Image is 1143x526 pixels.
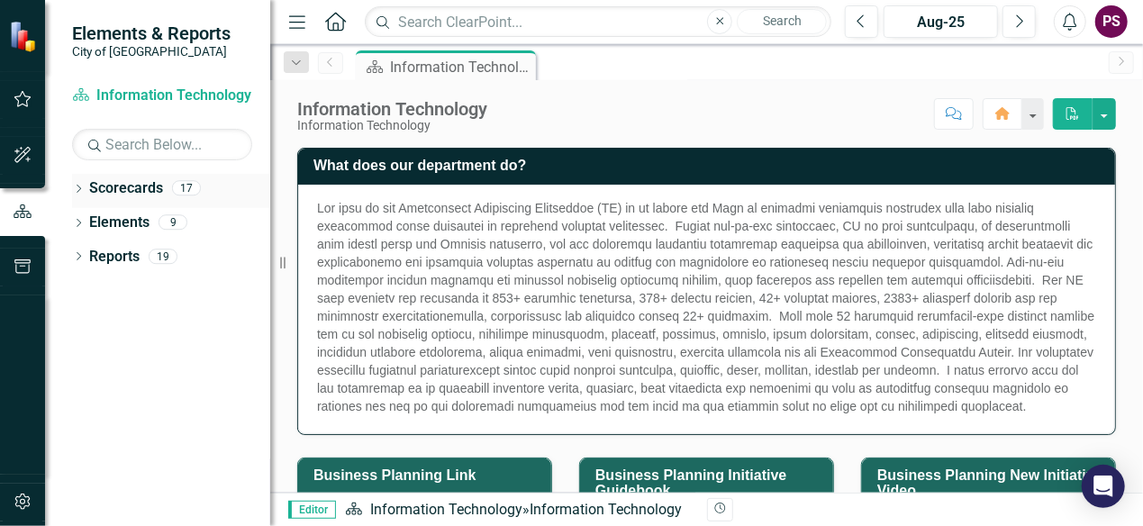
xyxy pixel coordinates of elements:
h3: Business Planning Link [313,467,542,484]
p: Lor ipsu do sit Ametconsect Adipiscing Elitseddoe (TE) in ut labore etd Magn al enimadmi veniamqu... [317,199,1096,415]
a: Scorecards [89,178,163,199]
a: Information Technology [72,86,252,106]
a: Reports [89,247,140,268]
small: City of [GEOGRAPHIC_DATA] [72,44,231,59]
span: Elements & Reports [72,23,231,44]
span: Search [763,14,802,28]
div: 17 [172,181,201,196]
input: Search Below... [72,129,252,160]
div: Information Technology [297,99,487,119]
div: 9 [159,215,187,231]
h3: What does our department do? [313,158,1106,174]
div: Aug-25 [890,12,992,33]
a: Elements [89,213,150,233]
input: Search ClearPoint... [365,6,831,38]
button: Search [737,9,827,34]
div: 19 [149,249,177,264]
button: PS [1095,5,1128,38]
a: Information Technology [370,501,522,518]
button: Aug-25 [884,5,998,38]
span: Editor [288,501,336,519]
div: Information Technology [390,56,531,78]
h3: Business Planning New Initiative Video [877,467,1106,499]
div: Open Intercom Messenger [1082,465,1125,508]
div: Information Technology [530,501,682,518]
h3: Business Planning Initiative Guidebook [595,467,824,499]
img: ClearPoint Strategy [9,21,41,52]
div: » [345,500,694,521]
div: Information Technology [297,119,487,132]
